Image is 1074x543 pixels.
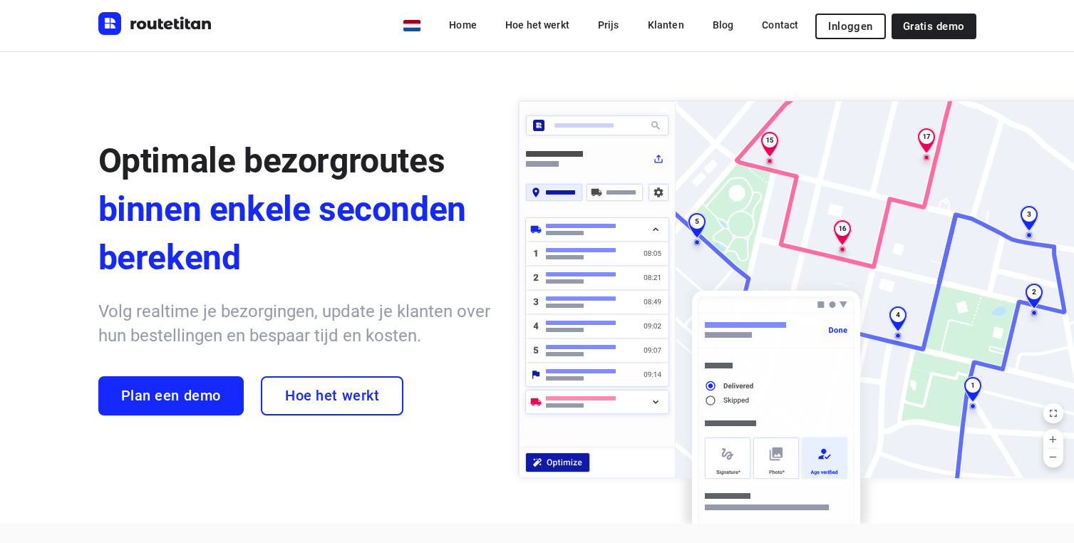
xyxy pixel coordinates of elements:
span: Plan een demo [121,388,221,404]
h6: Volg realtime je bezorgingen, update je klanten over hun bestellingen en bespaar tijd en kosten. [98,299,490,348]
a: Home [438,12,488,38]
a: Plan een demo [98,376,244,415]
a: Gratis demo [892,14,976,39]
a: Hoe het werkt [494,12,581,38]
span: binnen enkele seconden berekend [98,185,490,282]
a: Contact [750,12,810,38]
span: Optimale bezorgroutes [98,140,445,181]
button: Inloggen [815,14,885,39]
span: Inloggen [828,21,872,32]
span: Gratis demo [903,21,965,32]
a: Routetitan [98,12,212,38]
span: Hoe het werkt [285,388,379,404]
a: Prijs [587,12,631,38]
a: Blog [701,12,745,38]
a: Hoe het werkt [261,376,403,415]
a: Klanten [636,12,696,38]
img: Routetitan logo [98,12,212,35]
